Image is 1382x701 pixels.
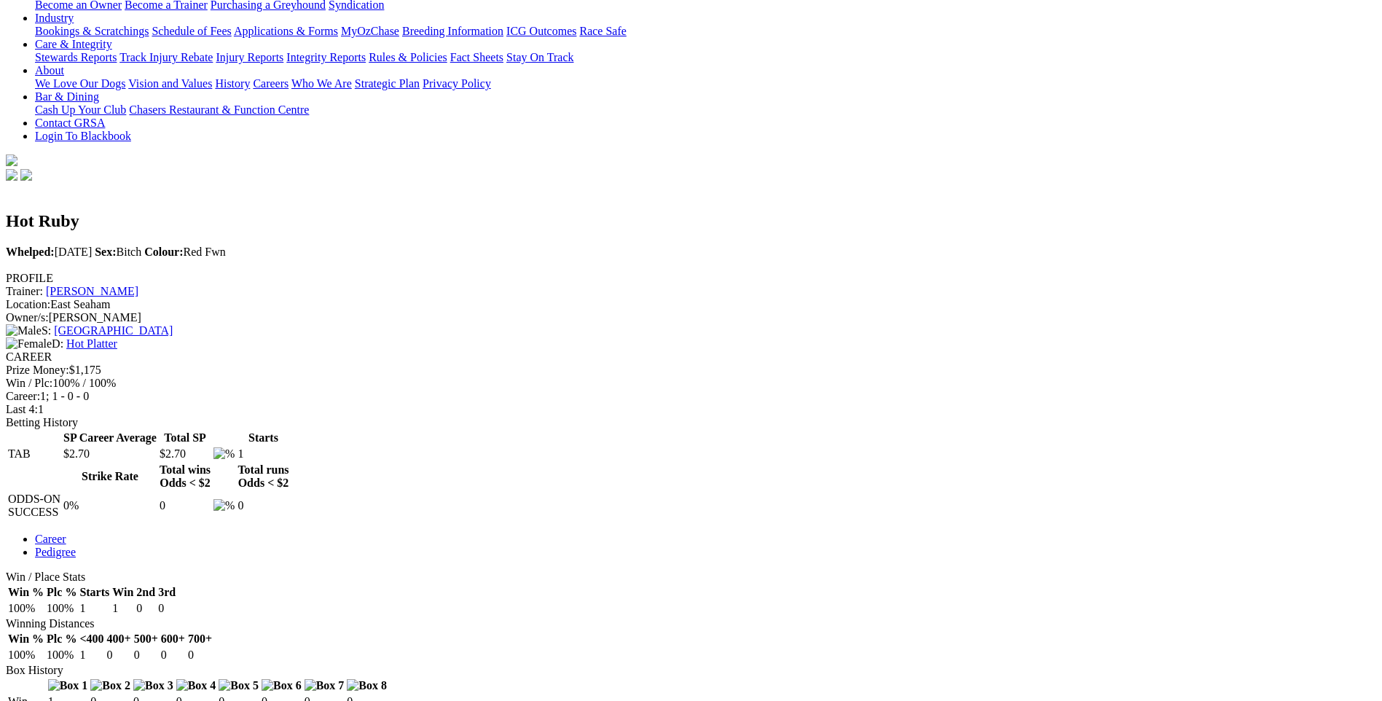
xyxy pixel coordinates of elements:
[6,154,17,166] img: logo-grsa-white.png
[6,324,51,337] span: S:
[111,601,134,616] td: 1
[341,25,399,37] a: MyOzChase
[35,77,125,90] a: We Love Our Dogs
[450,51,503,63] a: Fact Sheets
[106,648,132,662] td: 0
[216,51,283,63] a: Injury Reports
[63,492,157,520] td: 0%
[159,431,211,445] th: Total SP
[46,648,77,662] td: 100%
[144,246,183,258] b: Colour:
[63,463,157,490] th: Strike Rate
[6,337,63,350] span: D:
[90,679,130,692] img: Box 2
[369,51,447,63] a: Rules & Policies
[95,246,116,258] b: Sex:
[133,679,173,692] img: Box 3
[54,324,173,337] a: [GEOGRAPHIC_DATA]
[506,25,576,37] a: ICG Outcomes
[157,585,176,600] th: 3rd
[129,103,309,116] a: Chasers Restaurant & Function Centre
[7,492,61,520] td: ODDS-ON SUCCESS
[219,679,259,692] img: Box 5
[106,632,132,646] th: 400+
[237,463,289,490] th: Total runs Odds < $2
[187,648,213,662] td: 0
[6,298,50,310] span: Location:
[6,298,1376,311] div: East Seaham
[213,499,235,512] img: %
[6,390,1376,403] div: 1; 1 - 0 - 0
[237,492,289,520] td: 0
[35,51,117,63] a: Stewards Reports
[66,337,117,350] a: Hot Platter
[133,648,159,662] td: 0
[402,25,503,37] a: Breeding Information
[63,447,157,461] td: $2.70
[157,601,176,616] td: 0
[262,679,302,692] img: Box 6
[79,585,110,600] th: Starts
[35,533,66,545] a: Career
[35,12,74,24] a: Industry
[133,632,159,646] th: 500+
[35,103,126,116] a: Cash Up Your Club
[6,337,52,350] img: Female
[6,403,1376,416] div: 1
[6,390,40,402] span: Career:
[6,246,55,258] b: Whelped:
[35,130,131,142] a: Login To Blackbook
[119,51,213,63] a: Track Injury Rebate
[159,447,211,461] td: $2.70
[176,679,216,692] img: Box 4
[423,77,491,90] a: Privacy Policy
[136,585,156,600] th: 2nd
[35,51,1376,64] div: Care & Integrity
[6,364,69,376] span: Prize Money:
[35,64,64,77] a: About
[95,246,141,258] span: Bitch
[144,246,226,258] span: Red Fwn
[35,103,1376,117] div: Bar & Dining
[7,632,44,646] th: Win %
[187,632,213,646] th: 700+
[35,546,76,558] a: Pedigree
[35,25,1376,38] div: Industry
[213,447,235,461] img: %
[35,117,105,129] a: Contact GRSA
[35,38,112,50] a: Care & Integrity
[6,285,43,297] span: Trainer:
[355,77,420,90] a: Strategic Plan
[35,90,99,103] a: Bar & Dining
[35,25,149,37] a: Bookings & Scratchings
[79,648,104,662] td: 1
[347,679,387,692] img: Box 8
[6,416,1376,429] div: Betting History
[128,77,212,90] a: Vision and Values
[286,51,366,63] a: Integrity Reports
[6,246,92,258] span: [DATE]
[6,377,1376,390] div: 100% / 100%
[6,311,1376,324] div: [PERSON_NAME]
[6,403,38,415] span: Last 4:
[291,77,352,90] a: Who We Are
[6,169,17,181] img: facebook.svg
[111,585,134,600] th: Win
[215,77,250,90] a: History
[46,601,77,616] td: 100%
[79,632,104,646] th: <400
[6,311,49,324] span: Owner/s:
[234,25,338,37] a: Applications & Forms
[35,77,1376,90] div: About
[6,617,1376,630] div: Winning Distances
[79,601,110,616] td: 1
[6,272,1376,285] div: PROFILE
[6,350,1376,364] div: CAREER
[7,585,44,600] th: Win %
[253,77,288,90] a: Careers
[506,51,573,63] a: Stay On Track
[159,492,211,520] td: 0
[46,285,138,297] a: [PERSON_NAME]
[6,364,1376,377] div: $1,175
[6,324,42,337] img: Male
